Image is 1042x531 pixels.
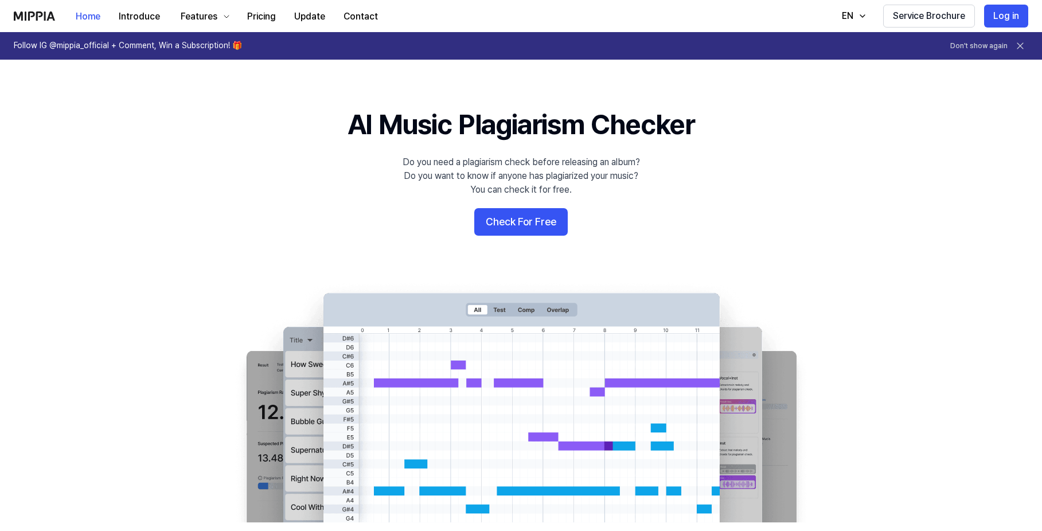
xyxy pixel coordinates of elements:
button: Update [285,5,334,28]
div: Do you need a plagiarism check before releasing an album? Do you want to know if anyone has plagi... [403,155,640,197]
button: Service Brochure [883,5,975,28]
button: Check For Free [474,208,568,236]
button: Introduce [110,5,169,28]
button: Features [169,5,238,28]
div: Features [178,10,220,24]
a: Update [285,1,334,32]
h1: Follow IG @mippia_official + Comment, Win a Subscription! 🎁 [14,40,242,52]
img: main Image [223,282,819,522]
div: EN [840,9,856,23]
button: Pricing [238,5,285,28]
button: EN [830,5,874,28]
a: Home [67,1,110,32]
button: Don't show again [950,41,1008,51]
img: logo [14,11,55,21]
button: Contact [334,5,387,28]
button: Home [67,5,110,28]
button: Log in [984,5,1028,28]
h1: AI Music Plagiarism Checker [348,106,694,144]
